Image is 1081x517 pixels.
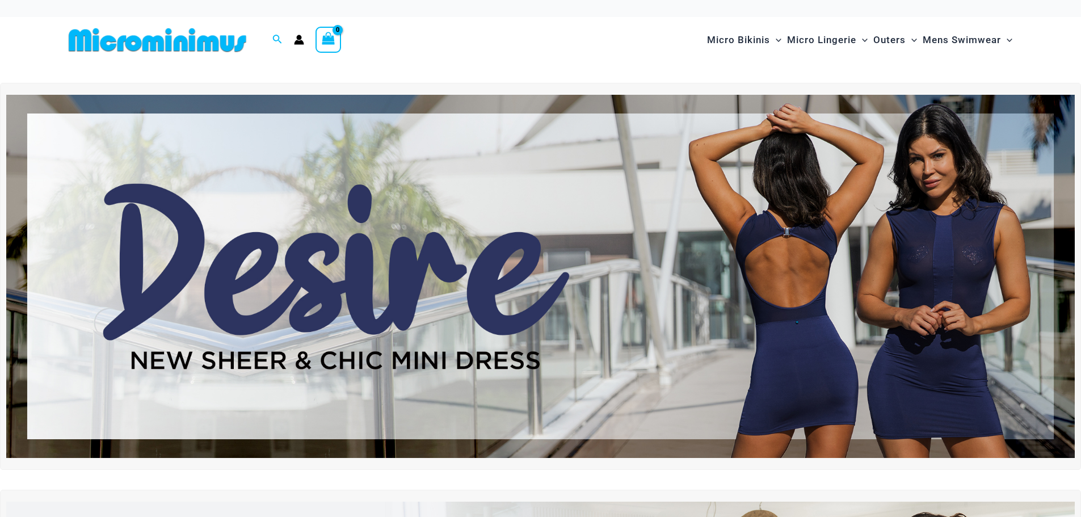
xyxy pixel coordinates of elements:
span: Menu Toggle [906,26,917,54]
a: Micro LingerieMenu ToggleMenu Toggle [784,23,870,57]
a: View Shopping Cart, empty [316,27,342,53]
span: Menu Toggle [856,26,868,54]
a: Account icon link [294,35,304,45]
span: Menu Toggle [1001,26,1012,54]
a: Micro BikinisMenu ToggleMenu Toggle [704,23,784,57]
nav: Site Navigation [703,21,1017,59]
a: OutersMenu ToggleMenu Toggle [870,23,920,57]
span: Outers [873,26,906,54]
span: Mens Swimwear [923,26,1001,54]
span: Micro Bikinis [707,26,770,54]
span: Micro Lingerie [787,26,856,54]
a: Mens SwimwearMenu ToggleMenu Toggle [920,23,1015,57]
a: Search icon link [272,33,283,47]
img: MM SHOP LOGO FLAT [64,27,251,53]
span: Menu Toggle [770,26,781,54]
img: Desire me Navy Dress [6,95,1075,458]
